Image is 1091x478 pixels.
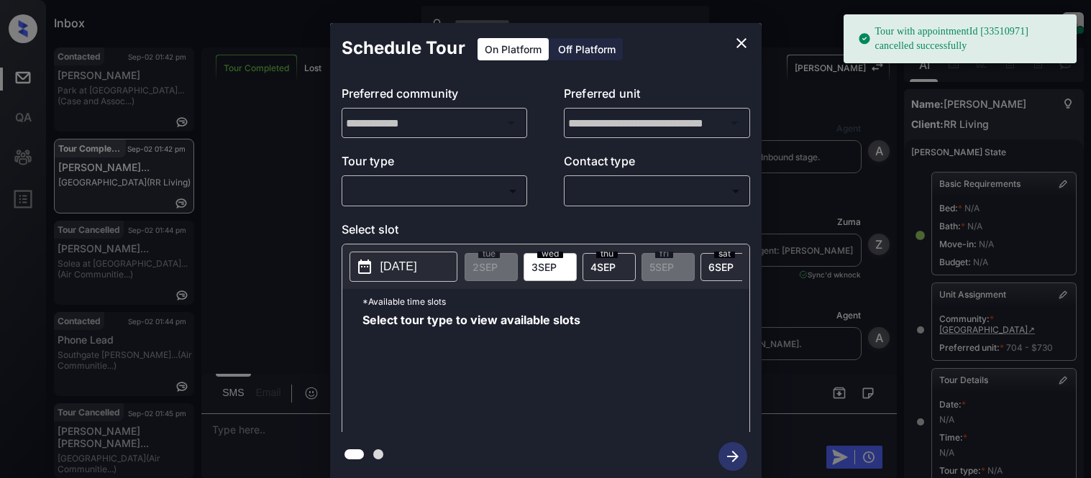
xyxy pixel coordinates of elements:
[362,289,749,314] p: *Available time slots
[342,221,750,244] p: Select slot
[714,249,735,258] span: sat
[727,29,756,58] button: close
[596,249,618,258] span: thu
[590,261,616,273] span: 4 SEP
[531,261,557,273] span: 3 SEP
[583,253,636,281] div: date-select
[524,253,577,281] div: date-select
[700,253,754,281] div: date-select
[362,314,580,429] span: Select tour type to view available slots
[342,85,528,108] p: Preferred community
[537,249,563,258] span: wed
[708,261,734,273] span: 6 SEP
[858,19,1065,59] div: Tour with appointmentId [33510971] cancelled successfully
[330,23,477,73] h2: Schedule Tour
[551,38,623,60] div: Off Platform
[478,38,549,60] div: On Platform
[564,152,750,175] p: Contact type
[564,85,750,108] p: Preferred unit
[342,152,528,175] p: Tour type
[350,252,457,282] button: [DATE]
[380,258,417,275] p: [DATE]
